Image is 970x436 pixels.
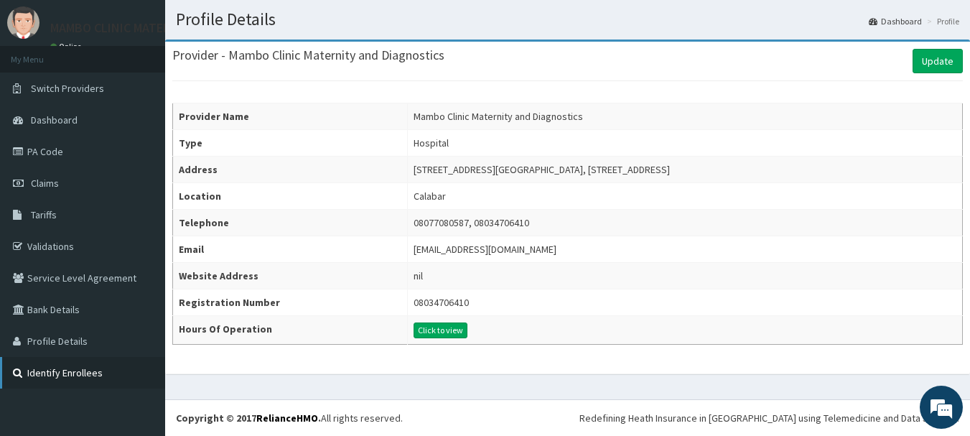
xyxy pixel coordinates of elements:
[31,113,78,126] span: Dashboard
[173,236,408,263] th: Email
[50,42,85,52] a: Online
[414,189,446,203] div: Calabar
[414,109,583,124] div: Mambo Clinic Maternity and Diagnostics
[923,15,959,27] li: Profile
[414,242,556,256] div: [EMAIL_ADDRESS][DOMAIN_NAME]
[414,136,449,150] div: Hospital
[50,22,303,34] p: MAMBO CLINIC MATERNITY AND DIAGNOSTICS
[31,177,59,190] span: Claims
[913,49,963,73] a: Update
[173,289,408,316] th: Registration Number
[869,15,922,27] a: Dashboard
[414,215,529,230] div: 08077080587, 08034706410
[173,103,408,130] th: Provider Name
[579,411,959,425] div: Redefining Heath Insurance in [GEOGRAPHIC_DATA] using Telemedicine and Data Science!
[173,263,408,289] th: Website Address
[414,295,469,310] div: 08034706410
[31,208,57,221] span: Tariffs
[414,323,467,338] button: Click to view
[172,49,444,62] h3: Provider - Mambo Clinic Maternity and Diagnostics
[31,82,104,95] span: Switch Providers
[173,210,408,236] th: Telephone
[256,412,318,425] a: RelianceHMO
[414,162,670,177] div: [STREET_ADDRESS][GEOGRAPHIC_DATA], [STREET_ADDRESS]
[173,316,408,345] th: Hours Of Operation
[176,412,321,425] strong: Copyright © 2017 .
[173,183,408,210] th: Location
[414,269,423,283] div: nil
[176,10,959,29] h1: Profile Details
[7,6,39,39] img: User Image
[173,157,408,183] th: Address
[165,399,970,436] footer: All rights reserved.
[173,130,408,157] th: Type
